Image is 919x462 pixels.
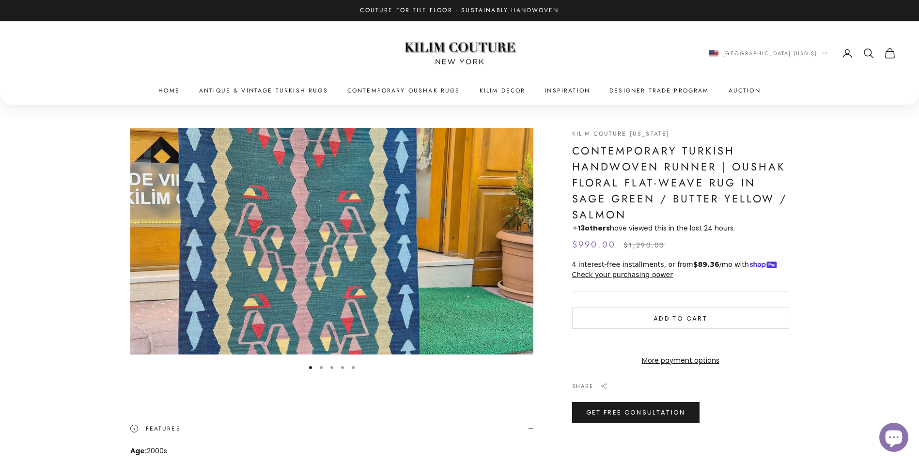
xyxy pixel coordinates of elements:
a: Designer Trade Program [609,86,709,95]
a: More payment options [572,355,789,366]
img: United States [709,50,718,57]
compare-at-price: $1,290.00 [623,240,665,251]
span: [GEOGRAPHIC_DATA] (USD $) [723,49,818,58]
a: Home [158,86,180,95]
img: Logo of Kilim Couture New York [399,31,520,77]
summary: Kilim Decor [480,86,526,95]
button: Share [572,382,608,390]
p: ✧ have viewed this in the last 24 hours. [572,223,789,234]
img: Close-up of Anatolian “Life-of-Tree” motif on pastel salmon pink and burnt sienna kilim runner [130,128,533,354]
strong: Age: [130,446,147,456]
strong: others [578,223,610,233]
a: Contemporary Oushak Rugs [347,86,460,95]
span: 13 [578,223,585,233]
a: Kilim Couture [US_STATE] [572,129,670,138]
sale-price: $990.00 [572,238,616,252]
button: Add to cart [572,308,789,329]
h1: Contemporary Turkish Handwoven Runner | Oushak Floral Flat-Weave Rug in Sage Green / Butter Yello... [572,143,789,223]
span: Share [572,382,594,390]
a: Inspiration [545,86,590,95]
a: Get Free Consultation [572,402,700,423]
a: Auction [729,86,761,95]
nav: Secondary navigation [709,47,896,59]
nav: Primary navigation [23,86,896,95]
p: 2000s [130,446,524,457]
summary: Features [130,408,533,449]
p: Couture for the Floor · Sustainably Handwoven [360,6,559,15]
button: Change country or currency [709,49,827,58]
inbox-online-store-chat: Shopify online store chat [876,423,911,454]
a: Antique & Vintage Turkish Rugs [199,86,328,95]
span: Features [130,424,181,433]
div: Item 1 of 5 [130,128,533,354]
